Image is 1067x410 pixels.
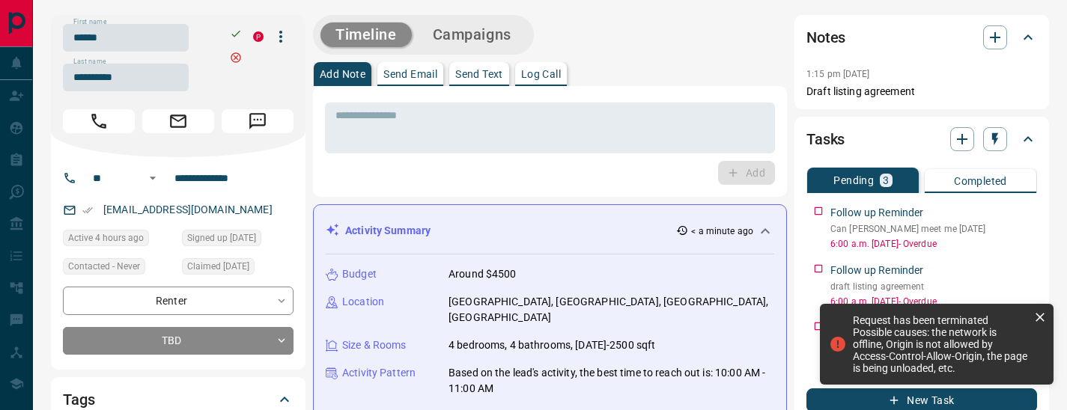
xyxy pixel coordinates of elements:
[320,22,412,47] button: Timeline
[68,259,140,274] span: Contacted - Never
[345,223,431,239] p: Activity Summary
[455,69,503,79] p: Send Text
[449,294,774,325] p: [GEOGRAPHIC_DATA], [GEOGRAPHIC_DATA], [GEOGRAPHIC_DATA], [GEOGRAPHIC_DATA]
[830,280,1037,293] p: draft listing agreement
[182,258,294,279] div: Thu Aug 14 2025
[806,25,845,49] h2: Notes
[253,31,264,42] div: property.ca
[63,109,135,133] span: Call
[883,175,889,186] p: 3
[449,266,517,282] p: Around $4500
[182,230,294,251] div: Thu Aug 14 2025
[830,237,1037,251] p: 6:00 a.m. [DATE] - Overdue
[63,327,294,355] div: TBD
[853,314,1028,374] div: Request has been terminated Possible causes: the network is offline, Origin is not allowed by Acc...
[342,294,384,310] p: Location
[82,205,93,215] svg: Email Verified
[103,204,273,215] a: [EMAIL_ADDRESS][DOMAIN_NAME]
[449,337,655,353] p: 4 bedrooms, 4 bathrooms, [DATE]-2500 sqft
[954,176,1007,186] p: Completed
[142,109,214,133] span: Email
[342,266,377,282] p: Budget
[144,169,162,187] button: Open
[187,259,249,274] span: Claimed [DATE]
[806,69,870,79] p: 1:15 pm [DATE]
[187,230,256,245] span: Signed up [DATE]
[806,127,845,151] h2: Tasks
[222,109,294,133] span: Message
[830,222,1037,236] p: Can [PERSON_NAME] meet me [DATE]
[320,69,365,79] p: Add Note
[806,84,1037,100] p: Draft listing agreement
[326,217,774,245] div: Activity Summary< a minute ago
[449,365,774,397] p: Based on the lead's activity, the best time to reach out is: 10:00 AM - 11:00 AM
[833,175,874,186] p: Pending
[806,19,1037,55] div: Notes
[521,69,561,79] p: Log Call
[830,295,1037,308] p: 6:00 a.m. [DATE] - Overdue
[68,230,144,245] span: Active 4 hours ago
[63,287,294,314] div: Renter
[830,263,923,278] p: Follow up Reminder
[342,365,416,381] p: Activity Pattern
[806,121,1037,157] div: Tasks
[383,69,437,79] p: Send Email
[418,22,526,47] button: Campaigns
[691,224,753,238] p: < a minute ago
[830,205,923,221] p: Follow up Reminder
[73,57,106,67] label: Last name
[73,17,106,27] label: First name
[342,337,407,353] p: Size & Rooms
[63,230,174,251] div: Mon Aug 18 2025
